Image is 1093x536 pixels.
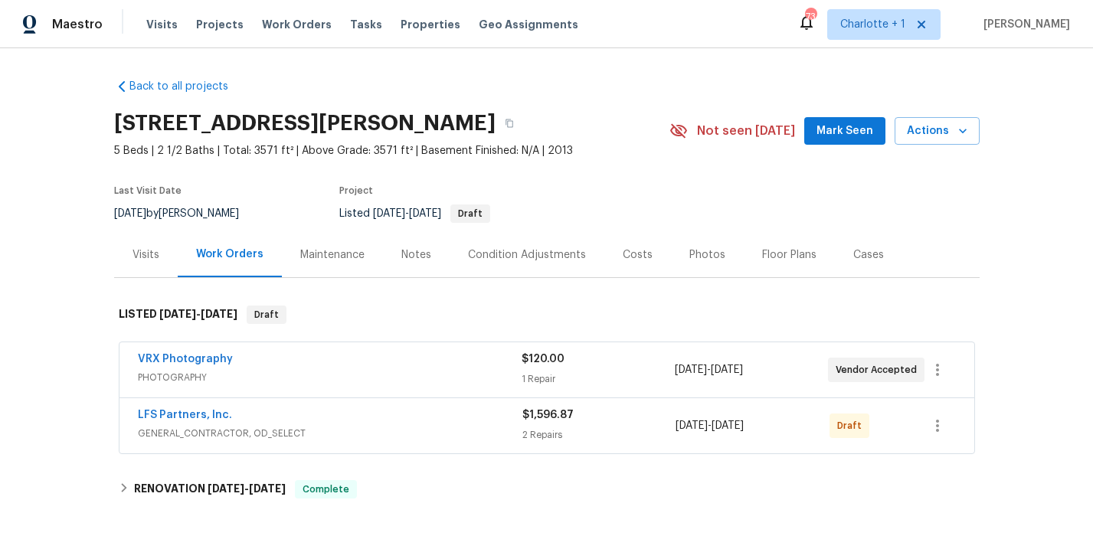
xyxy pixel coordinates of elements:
div: LISTED [DATE]-[DATE]Draft [114,290,980,339]
span: [DATE] [373,208,405,219]
span: Charlotte + 1 [840,17,905,32]
div: Condition Adjustments [468,247,586,263]
span: [DATE] [249,483,286,494]
span: Projects [196,17,244,32]
a: VRX Photography [138,354,233,364]
a: LFS Partners, Inc. [138,410,232,420]
span: [DATE] [712,420,744,431]
div: 2 Repairs [522,427,676,443]
span: Properties [401,17,460,32]
div: by [PERSON_NAME] [114,204,257,223]
span: Last Visit Date [114,186,182,195]
span: Complete [296,482,355,497]
span: Draft [248,307,285,322]
a: Back to all projects [114,79,261,94]
h2: [STREET_ADDRESS][PERSON_NAME] [114,116,496,131]
span: 5 Beds | 2 1/2 Baths | Total: 3571 ft² | Above Grade: 3571 ft² | Basement Finished: N/A | 2013 [114,143,669,159]
div: Floor Plans [762,247,816,263]
h6: LISTED [119,306,237,324]
span: - [675,362,743,377]
span: [DATE] [114,208,146,219]
span: PHOTOGRAPHY [138,370,522,385]
div: 73 [805,9,816,25]
span: $120.00 [522,354,564,364]
span: - [373,208,441,219]
span: Mark Seen [816,122,873,141]
div: Photos [689,247,725,263]
span: - [159,309,237,319]
span: $1,596.87 [522,410,574,420]
h6: RENOVATION [134,480,286,498]
div: RENOVATION [DATE]-[DATE]Complete [114,471,980,508]
span: Geo Assignments [479,17,578,32]
div: 1 Repair [522,371,675,387]
span: [DATE] [711,364,743,375]
div: Maintenance [300,247,365,263]
span: GENERAL_CONTRACTOR, OD_SELECT [138,426,522,441]
div: Cases [853,247,884,263]
span: [DATE] [675,364,707,375]
span: Draft [837,418,868,433]
span: [DATE] [676,420,708,431]
span: Draft [452,209,489,218]
span: Project [339,186,373,195]
span: Vendor Accepted [836,362,923,377]
span: [DATE] [208,483,244,494]
button: Mark Seen [804,117,885,145]
div: Costs [623,247,653,263]
div: Visits [133,247,159,263]
button: Actions [895,117,980,145]
span: [DATE] [159,309,196,319]
span: [DATE] [201,309,237,319]
span: [PERSON_NAME] [977,17,1070,32]
span: Maestro [52,17,103,32]
span: Listed [339,208,490,219]
div: Work Orders [196,247,263,262]
span: [DATE] [409,208,441,219]
span: Visits [146,17,178,32]
span: Work Orders [262,17,332,32]
span: Not seen [DATE] [697,123,795,139]
span: - [208,483,286,494]
span: Actions [907,122,967,141]
div: Notes [401,247,431,263]
button: Copy Address [496,109,523,137]
span: - [676,418,744,433]
span: Tasks [350,19,382,30]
